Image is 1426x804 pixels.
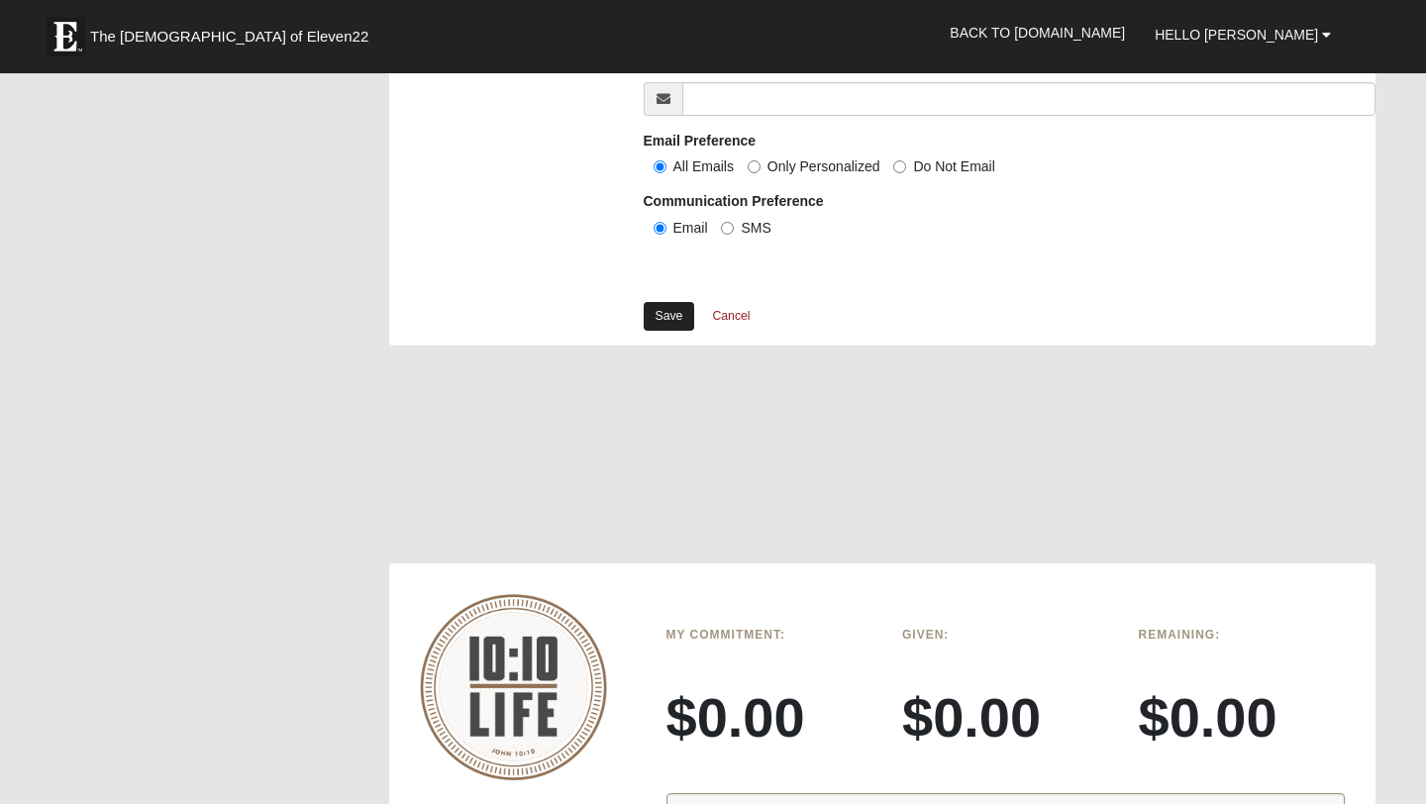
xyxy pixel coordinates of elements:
h3: $0.00 [666,684,873,751]
a: Hello [PERSON_NAME] [1140,10,1346,59]
span: Email [673,220,708,236]
span: Hello [PERSON_NAME] [1155,27,1318,43]
img: Eleven22 logo [46,17,85,56]
span: Only Personalized [767,158,880,174]
span: All Emails [673,158,734,174]
a: Cancel [699,301,763,332]
h6: Remaining: [1139,628,1346,642]
h3: $0.00 [1139,684,1346,751]
input: Do Not Email [893,160,906,173]
label: Communication Preference [644,191,824,211]
input: Only Personalized [748,160,761,173]
input: SMS [721,222,734,235]
span: SMS [741,220,770,236]
input: Email [654,222,666,235]
span: The [DEMOGRAPHIC_DATA] of Eleven22 [90,27,368,47]
span: Do Not Email [913,158,994,174]
img: 10-10-Life-logo-round-no-scripture.png [420,594,607,780]
a: Back to [DOMAIN_NAME] [935,8,1140,57]
a: Save [644,302,695,331]
h6: Given: [902,628,1109,642]
h6: My Commitment: [666,628,873,642]
input: All Emails [654,160,666,173]
h3: $0.00 [902,684,1109,751]
label: Email Preference [644,131,757,151]
a: The [DEMOGRAPHIC_DATA] of Eleven22 [36,7,432,56]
